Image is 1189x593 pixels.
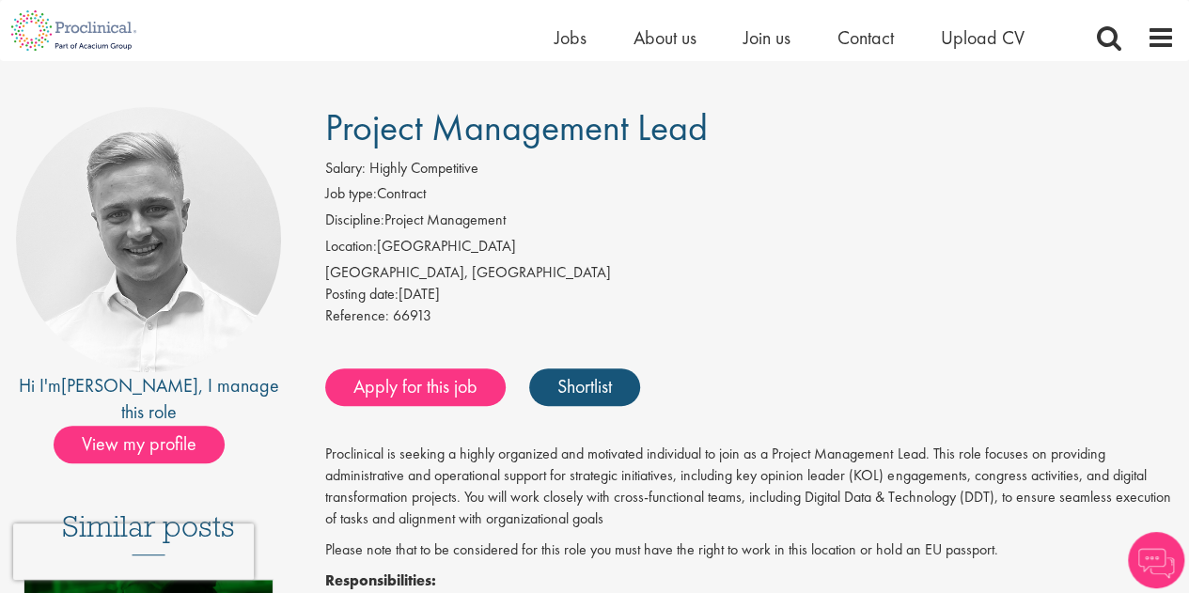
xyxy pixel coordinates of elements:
a: Upload CV [941,25,1025,50]
label: Location: [325,236,377,257]
p: Please note that to be considered for this role you must have the right to work in this location ... [325,539,1175,561]
div: [GEOGRAPHIC_DATA], [GEOGRAPHIC_DATA] [325,262,1175,284]
li: Contract [325,183,1175,210]
label: Reference: [325,305,389,327]
a: View my profile [54,429,243,454]
span: Project Management Lead [325,103,708,151]
a: Shortlist [529,368,640,406]
span: 66913 [393,305,431,325]
img: imeage of recruiter Joshua Bye [16,107,281,372]
p: Proclinical is seeking a highly organized and motivated individual to join as a Project Managemen... [325,444,1175,529]
label: Job type: [325,183,377,205]
a: Join us [743,25,790,50]
iframe: reCAPTCHA [13,523,254,580]
li: [GEOGRAPHIC_DATA] [325,236,1175,262]
div: Hi I'm , I manage this role [14,372,283,426]
strong: Responsibilities: [325,570,436,590]
a: Apply for this job [325,368,506,406]
label: Discipline: [325,210,384,231]
label: Salary: [325,158,366,179]
span: Posting date: [325,284,399,304]
li: Project Management [325,210,1175,236]
img: Chatbot [1128,532,1184,588]
h3: Similar posts [62,510,235,555]
span: Highly Competitive [369,158,478,178]
div: [DATE] [325,284,1175,305]
a: Jobs [555,25,587,50]
a: [PERSON_NAME] [61,373,198,398]
a: About us [634,25,696,50]
span: View my profile [54,426,225,463]
a: Contact [837,25,894,50]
